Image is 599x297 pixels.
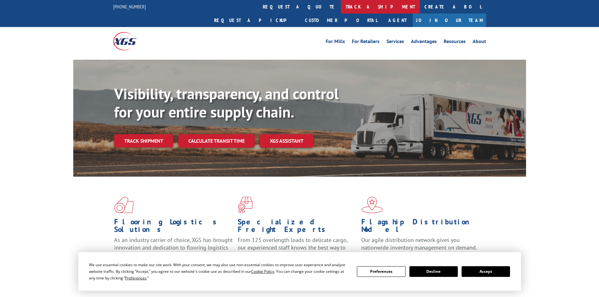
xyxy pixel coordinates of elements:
h1: Flooring Logistics Solutions [114,218,233,236]
a: Calculate transit time [178,134,255,148]
img: xgs-icon-focused-on-flooring-red [238,197,252,213]
div: Cookie Consent Prompt [78,252,521,291]
a: Request a pickup [209,14,300,27]
a: Services [386,39,404,46]
span: As an industry carrier of choice, XGS has brought innovation and dedication to flooring logistics... [114,236,233,259]
a: [PHONE_NUMBER] [113,3,146,10]
span: Our agile distribution network gives you nationwide inventory management on demand. [361,236,477,251]
button: Decline [409,266,458,277]
a: Track shipment [114,134,173,147]
a: Advantages [411,39,437,46]
span: Cookie Policy [251,269,274,274]
a: For Retailers [352,39,380,46]
button: Preferences [357,266,405,277]
a: About [473,39,486,46]
a: For Mills [326,39,345,46]
div: We use essential cookies to make our site work. With your consent, we may also use non-essential ... [89,261,349,281]
img: xgs-icon-total-supply-chain-intelligence-red [114,197,134,213]
img: xgs-icon-flagship-distribution-model-red [361,197,383,213]
h1: Specialized Freight Experts [238,218,357,236]
a: Customer Portal [300,14,382,27]
a: Agent [382,14,413,27]
b: Visibility, transparency, and control for your entire supply chain. [114,84,339,122]
button: Accept [462,266,510,277]
a: Join Our Team [413,14,486,27]
p: From 123 overlength loads to delicate cargo, our experienced staff knows the best way to move you... [238,236,357,264]
a: Resources [444,39,466,46]
a: XGS ASSISTANT [260,134,313,148]
span: Preferences [125,275,147,281]
h1: Flagship Distribution Model [361,218,480,236]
